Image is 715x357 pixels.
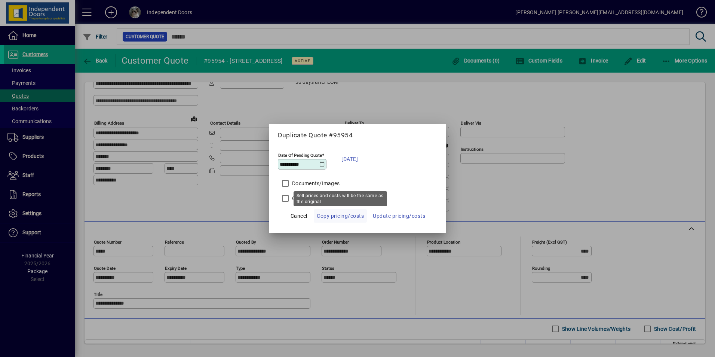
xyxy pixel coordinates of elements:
[291,211,307,220] span: Cancel
[278,131,437,139] h5: Duplicate Quote #95954
[294,191,387,206] div: Sell prices and costs will be the same as the original
[278,153,322,158] mat-label: Date Of Pending Quote
[317,211,364,220] span: Copy pricing/costs
[314,209,367,223] button: Copy pricing/costs
[370,209,428,223] button: Update pricing/costs
[287,209,311,223] button: Cancel
[373,211,425,220] span: Update pricing/costs
[338,150,362,168] button: [DATE]
[341,155,358,164] span: [DATE]
[291,180,340,187] label: Documents/Images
